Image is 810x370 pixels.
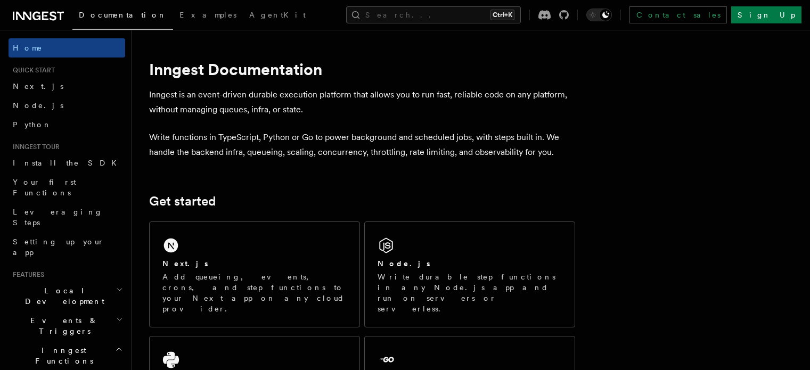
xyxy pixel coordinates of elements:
[9,77,125,96] a: Next.js
[149,194,216,209] a: Get started
[72,3,173,30] a: Documentation
[149,221,360,327] a: Next.jsAdd queueing, events, crons, and step functions to your Next app on any cloud provider.
[13,178,76,197] span: Your first Functions
[378,272,562,314] p: Write durable step functions in any Node.js app and run on servers or serverless.
[9,172,125,202] a: Your first Functions
[9,143,60,151] span: Inngest tour
[179,11,236,19] span: Examples
[378,258,430,269] h2: Node.js
[9,345,115,366] span: Inngest Functions
[9,311,125,341] button: Events & Triggers
[9,270,44,279] span: Features
[162,258,208,269] h2: Next.js
[9,66,55,75] span: Quick start
[13,237,104,257] span: Setting up your app
[9,96,125,115] a: Node.js
[149,87,575,117] p: Inngest is an event-driven durable execution platform that allows you to run fast, reliable code ...
[243,3,312,29] a: AgentKit
[9,315,116,336] span: Events & Triggers
[13,43,43,53] span: Home
[9,115,125,134] a: Python
[9,153,125,172] a: Install the SDK
[79,11,167,19] span: Documentation
[173,3,243,29] a: Examples
[13,159,123,167] span: Install the SDK
[731,6,801,23] a: Sign Up
[346,6,521,23] button: Search...Ctrl+K
[149,130,575,160] p: Write functions in TypeScript, Python or Go to power background and scheduled jobs, with steps bu...
[9,285,116,307] span: Local Development
[249,11,306,19] span: AgentKit
[9,232,125,262] a: Setting up your app
[586,9,612,21] button: Toggle dark mode
[13,208,103,227] span: Leveraging Steps
[162,272,347,314] p: Add queueing, events, crons, and step functions to your Next app on any cloud provider.
[9,281,125,311] button: Local Development
[13,101,63,110] span: Node.js
[9,202,125,232] a: Leveraging Steps
[364,221,575,327] a: Node.jsWrite durable step functions in any Node.js app and run on servers or serverless.
[490,10,514,20] kbd: Ctrl+K
[13,120,52,129] span: Python
[9,38,125,57] a: Home
[13,82,63,91] span: Next.js
[149,60,575,79] h1: Inngest Documentation
[629,6,727,23] a: Contact sales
